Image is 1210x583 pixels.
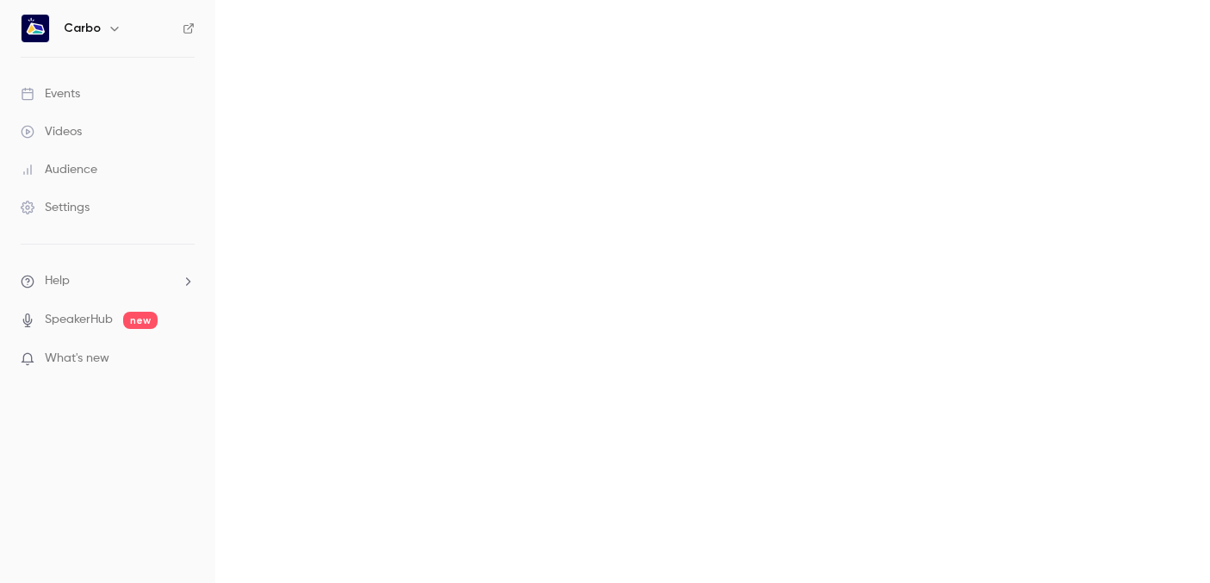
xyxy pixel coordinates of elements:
[123,312,158,329] span: new
[21,199,90,216] div: Settings
[21,123,82,140] div: Videos
[21,161,97,178] div: Audience
[21,85,80,102] div: Events
[64,20,101,37] h6: Carbo
[22,15,49,42] img: Carbo
[21,272,195,290] li: help-dropdown-opener
[45,272,70,290] span: Help
[45,350,109,368] span: What's new
[45,311,113,329] a: SpeakerHub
